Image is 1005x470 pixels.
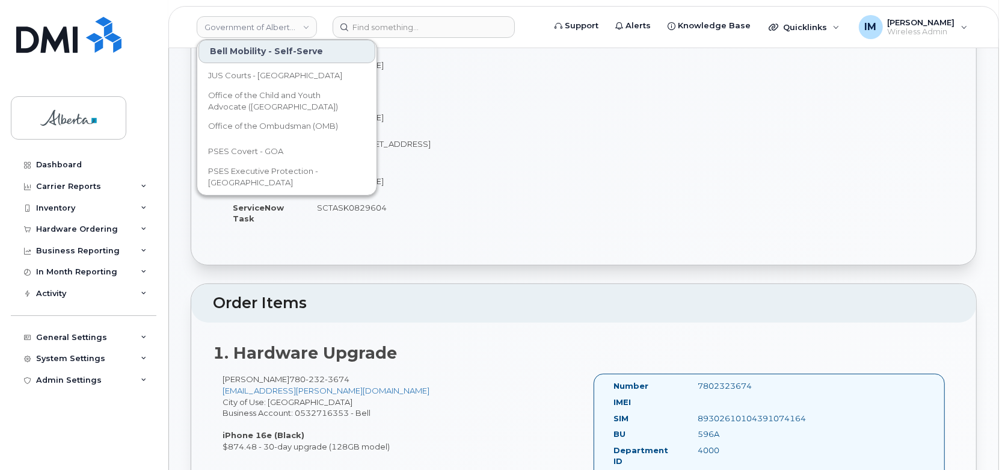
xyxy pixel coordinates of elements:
td: [PERSON_NAME] [306,104,575,131]
a: Office of the Child and Youth Advocate ([GEOGRAPHIC_DATA]) [198,89,375,113]
label: Department ID [614,445,680,467]
div: [PERSON_NAME] City of Use: [GEOGRAPHIC_DATA] Business Account: 0532716353 - Bell $874.48 - 30-day... [213,374,584,452]
input: Find something... [333,16,515,38]
div: 4000 [689,445,806,456]
strong: ServiceNow Task [233,203,284,224]
a: [EMAIL_ADDRESS][PERSON_NAME][DOMAIN_NAME] [223,386,429,395]
div: Iris MacKinnon [850,15,976,39]
span: IM [865,20,877,34]
label: IMEI [614,397,632,408]
span: 3674 [325,374,349,384]
span: Wireless Admin [888,27,955,37]
div: 7802323674 [689,380,806,392]
div: 596A [689,428,806,440]
td: [DATE] [306,78,575,105]
strong: 1. Hardware Upgrade [213,343,397,363]
td: 4th floor [STREET_ADDRESS] [306,131,575,168]
td: [PERSON_NAME] [306,52,575,78]
a: JUS Courts - [GEOGRAPHIC_DATA] [198,64,375,88]
a: Office of the Ombudsman (OMB) [198,114,375,138]
span: Quicklinks [783,22,827,32]
span: JUS Courts - [GEOGRAPHIC_DATA] [208,70,342,82]
span: 232 [306,374,325,384]
span: [PERSON_NAME] [888,17,955,27]
span: Alerts [625,20,651,32]
a: Government of Alberta (GOA) [197,16,317,38]
td: [PERSON_NAME] [306,168,575,194]
td: SCTASK0829604 [306,194,575,232]
div: Quicklinks [760,15,848,39]
h2: Order Items [213,295,954,312]
a: PSES Covert - GOA [198,140,375,164]
strong: iPhone 16e (Black) [223,430,304,440]
span: Office of the Ombudsman (OMB) [208,120,338,132]
div: 89302610104391074164 [689,413,806,424]
a: Alerts [607,14,659,38]
span: 780 [289,374,349,384]
span: Office of the Child and Youth Advocate ([GEOGRAPHIC_DATA]) [208,90,346,113]
span: PSES Covert - GOA [208,146,283,158]
span: Knowledge Base [678,20,751,32]
span: PSES Executive Protection - [GEOGRAPHIC_DATA] [208,165,346,189]
a: Knowledge Base [659,14,759,38]
label: BU [614,428,626,440]
span: Support [565,20,598,32]
div: Bell Mobility - Self-Serve [198,40,375,63]
a: PSES Executive Protection - [GEOGRAPHIC_DATA] [198,165,375,189]
label: Number [614,380,649,392]
label: SIM [614,413,629,424]
a: Support [546,14,607,38]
